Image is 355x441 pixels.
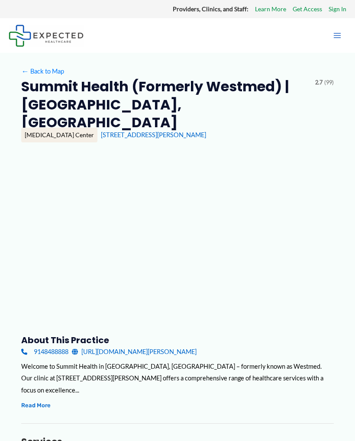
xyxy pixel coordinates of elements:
[72,346,197,357] a: [URL][DOMAIN_NAME][PERSON_NAME]
[328,26,346,45] button: Main menu toggle
[21,65,64,77] a: ←Back to Map
[21,361,334,396] div: Welcome to Summit Health in [GEOGRAPHIC_DATA], [GEOGRAPHIC_DATA] – formerly known as Westmed. Our...
[173,5,248,13] strong: Providers, Clinics, and Staff:
[21,68,29,75] span: ←
[21,400,51,410] button: Read More
[293,3,322,15] a: Get Access
[315,77,323,88] span: 2.7
[9,25,84,47] img: Expected Healthcare Logo - side, dark font, small
[21,77,308,132] h2: Summit Health (formerly Westmed) | [GEOGRAPHIC_DATA], [GEOGRAPHIC_DATA]
[101,131,206,138] a: [STREET_ADDRESS][PERSON_NAME]
[21,335,334,346] h3: About this practice
[21,128,97,142] div: [MEDICAL_DATA] Center
[21,346,68,357] a: 9148488888
[324,77,334,88] span: (99)
[329,3,346,15] a: Sign In
[255,3,286,15] a: Learn More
